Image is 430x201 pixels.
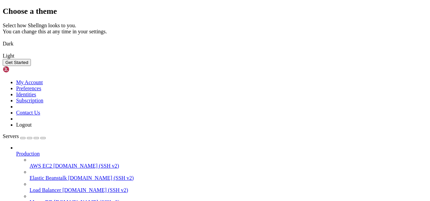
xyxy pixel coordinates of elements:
a: Production [16,151,427,157]
a: Contact Us [16,110,40,115]
span: Production [16,151,40,157]
h2: Choose a theme [3,7,427,16]
a: Identities [16,92,36,97]
a: Subscription [16,98,43,103]
a: AWS EC2 [DOMAIN_NAME] (SSH v2) [30,163,427,169]
span: Servers [3,133,19,139]
img: Shellngn [3,66,41,73]
a: Load Balancer [DOMAIN_NAME] (SSH v2) [30,187,427,193]
a: Elastic Beanstalk [DOMAIN_NAME] (SSH v2) [30,175,427,181]
span: [DOMAIN_NAME] (SSH v2) [62,187,128,193]
span: Elastic Beanstalk [30,175,67,181]
span: [DOMAIN_NAME] (SSH v2) [53,163,119,169]
li: Load Balancer [DOMAIN_NAME] (SSH v2) [30,181,427,193]
a: My Account [16,79,43,85]
button: Get Started [3,59,31,66]
span: AWS EC2 [30,163,52,169]
li: AWS EC2 [DOMAIN_NAME] (SSH v2) [30,157,427,169]
div: Select how Shellngn looks to you. You can change this at any time in your settings. [3,23,427,35]
div: Dark [3,41,427,47]
a: Servers [3,133,46,139]
span: [DOMAIN_NAME] (SSH v2) [68,175,134,181]
li: Elastic Beanstalk [DOMAIN_NAME] (SSH v2) [30,169,427,181]
a: Logout [16,122,32,128]
span: Load Balancer [30,187,61,193]
a: Preferences [16,86,41,91]
div: Light [3,53,427,59]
